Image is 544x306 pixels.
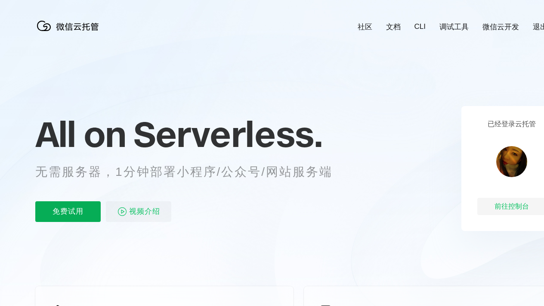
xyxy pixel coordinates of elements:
[439,22,469,32] a: 调试工具
[386,22,401,32] a: 文档
[35,163,349,181] p: 无需服务器，1分钟部署小程序/公众号/网站服务端
[133,112,322,156] span: Serverless.
[35,201,101,222] p: 免费试用
[129,201,160,222] span: 视频介绍
[117,206,127,217] img: video_play.svg
[35,112,125,156] span: All on
[488,120,536,129] p: 已经登录云托管
[35,28,104,36] a: 微信云托管
[35,17,104,34] img: 微信云托管
[414,22,426,31] a: CLI
[482,22,519,32] a: 微信云开发
[358,22,372,32] a: 社区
